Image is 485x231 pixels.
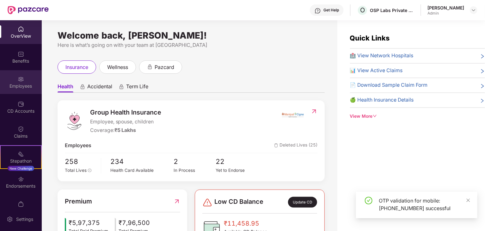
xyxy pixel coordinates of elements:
[379,197,470,212] div: OTP validation for mobile: [PHONE_NUMBER] successful
[174,197,180,206] img: RedirectIcon
[111,167,174,174] div: Health Card Available
[315,8,321,14] img: svg+xml;base64,PHN2ZyBpZD0iSGVscC0zMngzMiIgeG1sbnM9Imh0dHA6Ly93d3cudzMub3JnLzIwMDAvc3ZnIiB3aWR0aD...
[174,167,216,174] div: In Process
[281,108,304,123] img: insurerIcon
[65,168,87,173] span: Total Lives
[174,156,216,167] span: 2
[350,113,485,120] div: View More
[18,176,24,182] img: svg+xml;base64,PHN2ZyBpZD0iRW5kb3JzZW1lbnRzIiB4bWxucz0iaHR0cDovL3d3dy53My5vcmcvMjAwMC9zdmciIHdpZH...
[18,101,24,107] img: svg+xml;base64,PHN2ZyBpZD0iQ0RfQWNjb3VudHMiIGRhdGEtbmFtZT0iQ0QgQWNjb3VudHMiIHhtbG5zPSJodHRwOi8vd3...
[1,158,41,164] div: Stepathon
[480,83,485,89] span: right
[311,108,317,115] img: RedirectIcon
[471,8,476,13] img: svg+xml;base64,PHN2ZyBpZD0iRHJvcGRvd24tMzJ4MzIiIHhtbG5zPSJodHRwOi8vd3d3LnczLm9yZy8yMDAwL3N2ZyIgd2...
[18,151,24,157] img: svg+xml;base64,PHN2ZyB4bWxucz0iaHR0cDovL3d3dy53My5vcmcvMjAwMC9zdmciIHdpZHRoPSIyMSIgaGVpZ2h0PSIyMC...
[80,84,85,90] div: animation
[90,127,162,134] div: Coverage:
[18,76,24,82] img: svg+xml;base64,PHN2ZyBpZD0iRW1wbG95ZWVzIiB4bWxucz0iaHR0cDovL3d3dy53My5vcmcvMjAwMC9zdmciIHdpZHRoPS...
[350,52,414,60] span: 🏥 View Network Hospitals
[58,41,325,49] div: Here is what’s going on with your team at [GEOGRAPHIC_DATA]
[65,63,88,71] span: insurance
[18,51,24,57] img: svg+xml;base64,PHN2ZyBpZD0iQmVuZWZpdHMiIHhtbG5zPSJodHRwOi8vd3d3LnczLm9yZy8yMDAwL3N2ZyIgd2lkdGg9Ij...
[350,34,390,42] span: Quick Links
[427,11,464,16] div: Admin
[8,166,34,171] div: New Challenge
[107,63,128,71] span: wellness
[216,167,258,174] div: Yet to Endorse
[480,97,485,104] span: right
[119,218,150,228] span: ₹7,96,500
[90,108,162,117] span: Group Health Insurance
[224,219,267,228] span: ₹11,458.95
[155,63,174,71] span: pazcard
[427,5,464,11] div: [PERSON_NAME]
[88,169,92,172] span: info-circle
[147,64,153,70] div: animation
[111,156,174,167] span: 234
[18,26,24,32] img: svg+xml;base64,PHN2ZyBpZD0iSG9tZSIgeG1sbnM9Imh0dHA6Ly93d3cudzMub3JnLzIwMDAvc3ZnIiB3aWR0aD0iMjAiIG...
[114,127,136,133] span: ₹5 Lakhs
[216,156,258,167] span: 22
[360,6,365,14] span: O
[58,83,73,92] span: Health
[274,143,278,147] img: deleteIcon
[69,218,108,228] span: ₹5,97,375
[126,83,148,92] span: Term Life
[350,96,414,104] span: 🍏 Health Insurance Details
[18,201,24,207] img: svg+xml;base64,PHN2ZyBpZD0iTXlfT3JkZXJzIiBkYXRhLW5hbWU9Ik15IE9yZGVycyIgeG1sbnM9Imh0dHA6Ly93d3cudz...
[214,197,263,208] span: Low CD Balance
[65,197,92,206] span: Premium
[365,197,372,204] span: check-circle
[58,33,325,38] div: Welcome back, [PERSON_NAME]!
[8,6,49,14] img: New Pazcare Logo
[274,142,317,150] span: Deleted Lives (25)
[65,156,96,167] span: 258
[323,8,339,13] div: Get Help
[65,111,84,130] img: logo
[480,53,485,60] span: right
[466,198,470,203] span: close
[373,114,377,118] span: down
[119,84,124,90] div: animation
[18,126,24,132] img: svg+xml;base64,PHN2ZyBpZD0iQ2xhaW0iIHhtbG5zPSJodHRwOi8vd3d3LnczLm9yZy8yMDAwL3N2ZyIgd2lkdGg9IjIwIi...
[370,7,414,13] div: OSP Labs Private Limited
[7,216,13,222] img: svg+xml;base64,PHN2ZyBpZD0iU2V0dGluZy0yMHgyMCIgeG1sbnM9Imh0dHA6Ly93d3cudzMub3JnLzIwMDAvc3ZnIiB3aW...
[202,197,212,208] img: svg+xml;base64,PHN2ZyBpZD0iRGFuZ2VyLTMyeDMyIiB4bWxucz0iaHR0cDovL3d3dy53My5vcmcvMjAwMC9zdmciIHdpZH...
[87,83,112,92] span: Accidental
[350,81,428,89] span: 📄 Download Sample Claim Form
[350,67,403,75] span: 📊 View Active Claims
[14,216,35,222] div: Settings
[90,118,162,126] span: Employee, spouse, children
[288,197,317,208] div: Update CD
[480,68,485,75] span: right
[65,142,91,150] span: Employees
